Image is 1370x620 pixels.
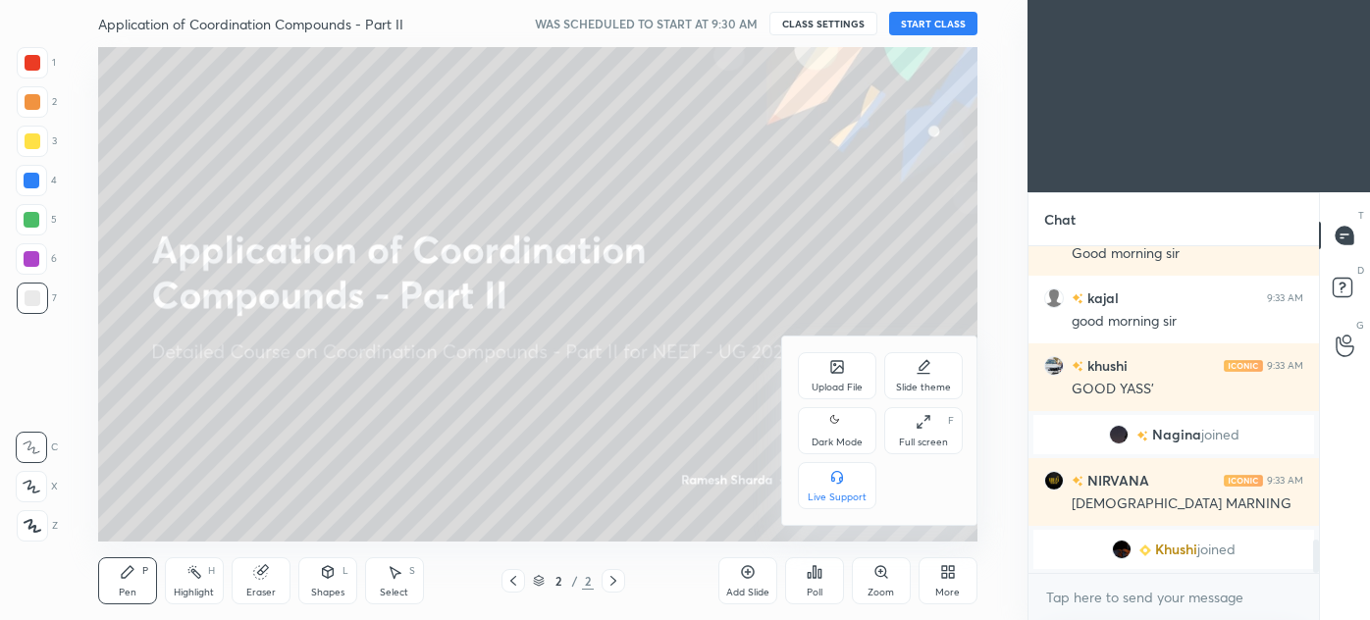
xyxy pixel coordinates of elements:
div: Live Support [808,492,867,502]
div: Full screen [899,438,948,447]
div: Upload File [812,383,863,392]
div: Slide theme [896,383,951,392]
div: Dark Mode [812,438,863,447]
div: F [948,416,954,426]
